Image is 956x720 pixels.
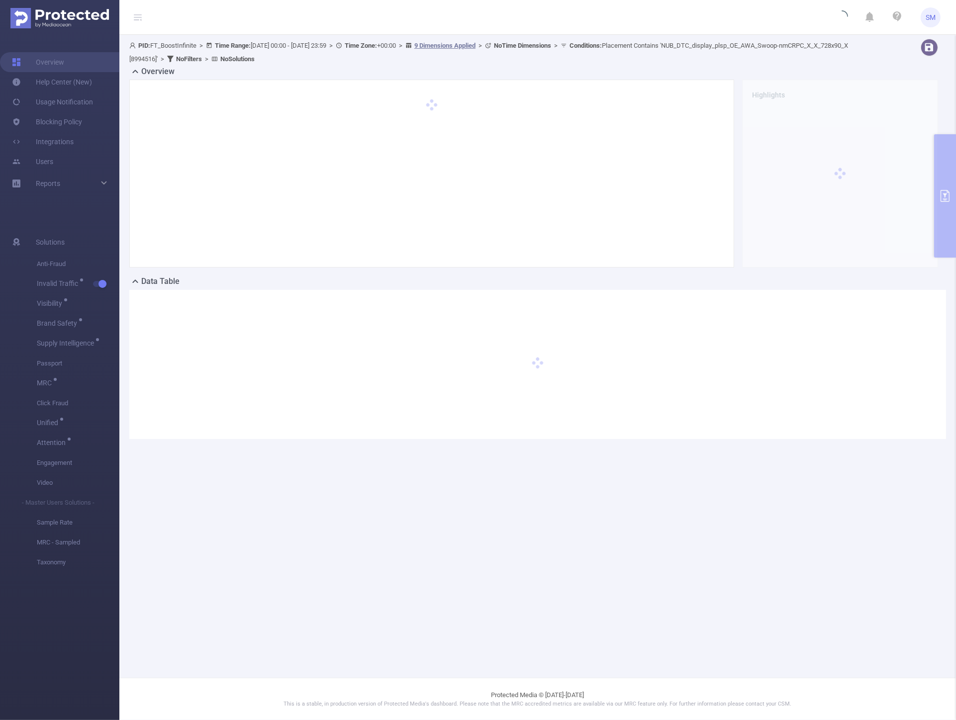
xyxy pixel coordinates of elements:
[37,354,119,373] span: Passport
[37,552,119,572] span: Taxonomy
[12,52,64,72] a: Overview
[37,533,119,552] span: MRC - Sampled
[141,66,175,78] h2: Overview
[37,379,55,386] span: MRC
[414,42,476,49] u: 9 Dimensions Applied
[326,42,336,49] span: >
[37,340,97,347] span: Supply Intelligence
[10,8,109,28] img: Protected Media
[119,678,956,720] footer: Protected Media © [DATE]-[DATE]
[37,320,81,327] span: Brand Safety
[215,42,251,49] b: Time Range:
[36,180,60,187] span: Reports
[570,42,602,49] b: Conditions :
[129,42,848,63] span: FT_BoostInfinite [DATE] 00:00 - [DATE] 23:59 +00:00
[37,393,119,413] span: Click Fraud
[12,112,82,132] a: Blocking Policy
[176,55,202,63] b: No Filters
[36,174,60,193] a: Reports
[12,152,53,172] a: Users
[494,42,551,49] b: No Time Dimensions
[37,513,119,533] span: Sample Rate
[551,42,561,49] span: >
[345,42,377,49] b: Time Zone:
[141,275,180,287] h2: Data Table
[37,453,119,473] span: Engagement
[158,55,167,63] span: >
[12,92,93,112] a: Usage Notification
[37,473,119,493] span: Video
[138,42,150,49] b: PID:
[476,42,485,49] span: >
[12,72,92,92] a: Help Center (New)
[836,10,848,24] i: icon: loading
[36,232,65,252] span: Solutions
[37,419,62,426] span: Unified
[37,439,69,446] span: Attention
[37,280,82,287] span: Invalid Traffic
[220,55,255,63] b: No Solutions
[12,132,74,152] a: Integrations
[144,700,931,709] p: This is a stable, in production version of Protected Media's dashboard. Please note that the MRC ...
[396,42,405,49] span: >
[202,55,211,63] span: >
[196,42,206,49] span: >
[37,300,66,307] span: Visibility
[129,42,138,49] i: icon: user
[37,254,119,274] span: Anti-Fraud
[926,7,936,27] span: SM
